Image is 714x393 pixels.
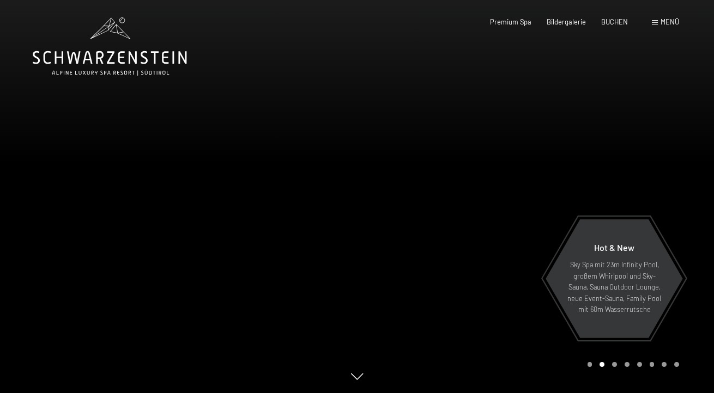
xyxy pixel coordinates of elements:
div: Carousel Page 3 [612,362,617,367]
div: Carousel Page 6 [650,362,655,367]
div: Carousel Page 7 [662,362,667,367]
div: Carousel Page 4 [625,362,630,367]
a: Hot & New Sky Spa mit 23m Infinity Pool, großem Whirlpool und Sky-Sauna, Sauna Outdoor Lounge, ne... [545,219,683,339]
a: BUCHEN [601,17,628,26]
div: Carousel Page 2 (Current Slide) [600,362,604,367]
span: Hot & New [594,242,634,253]
a: Premium Spa [490,17,531,26]
div: Carousel Pagination [584,362,679,367]
div: Carousel Page 8 [674,362,679,367]
div: Carousel Page 5 [637,362,642,367]
span: Menü [661,17,679,26]
a: Bildergalerie [547,17,586,26]
div: Carousel Page 1 [588,362,592,367]
p: Sky Spa mit 23m Infinity Pool, großem Whirlpool und Sky-Sauna, Sauna Outdoor Lounge, neue Event-S... [567,259,662,315]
